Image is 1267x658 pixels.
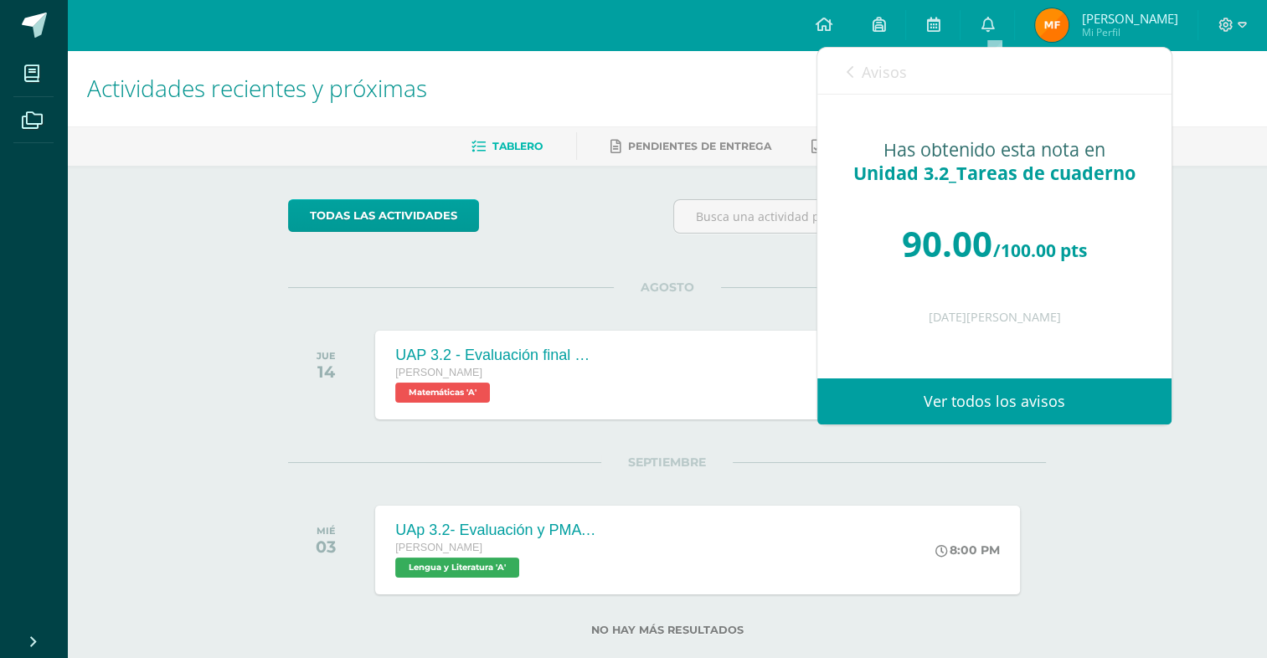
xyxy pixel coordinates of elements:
div: UAp 3.2- Evaluación y PMA 3.2 [395,522,596,539]
div: 03 [316,537,336,557]
span: [PERSON_NAME] [395,367,482,378]
span: Lengua y Literatura 'A' [395,558,519,578]
span: Mi Perfil [1081,25,1177,39]
div: 8:00 PM [935,542,1000,558]
a: todas las Actividades [288,199,479,232]
input: Busca una actividad próxima aquí... [674,200,1045,233]
span: Actividades recientes y próximas [87,72,427,104]
span: Tablero [492,140,543,152]
label: No hay más resultados [288,624,1046,636]
div: Has obtenido esta nota en [851,138,1138,185]
div: JUE [317,350,336,362]
span: Avisos [862,62,907,82]
img: 82f6afbfbb488af0eff65fdc7318cbfd.png [1035,8,1069,42]
div: [DATE][PERSON_NAME] [851,311,1138,325]
span: Unidad 3.2_Tareas de cuaderno [853,161,1136,185]
span: Pendientes de entrega [628,140,771,152]
div: MIÉ [316,525,336,537]
div: UAP 3.2 - Evaluación final de unidad sobre algebra de matrices y matriz inversa [395,347,596,364]
span: SEPTIEMBRE [601,455,733,470]
a: Tablero [471,133,543,160]
span: /100.00 pts [993,239,1087,262]
span: 90.00 [902,219,992,267]
a: Pendientes de entrega [610,133,771,160]
span: AGOSTO [614,280,721,295]
a: Ver todos los avisos [817,378,1172,424]
span: [PERSON_NAME] [1081,10,1177,27]
div: 14 [317,362,336,382]
a: Entregadas [811,133,904,160]
span: [PERSON_NAME] [395,542,482,553]
span: Matemáticas 'A' [395,383,490,403]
